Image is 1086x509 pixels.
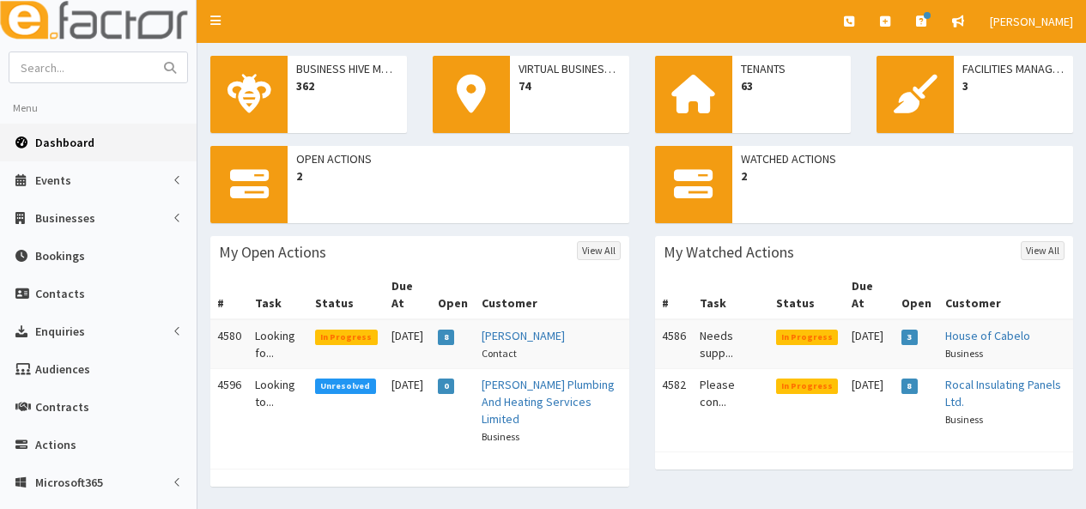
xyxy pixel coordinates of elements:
td: Looking to... [248,369,308,452]
td: 4596 [210,369,248,452]
td: Looking fo... [248,319,308,369]
span: Microsoft365 [35,475,103,490]
span: In Progress [776,379,839,394]
small: Business [945,413,983,426]
span: 8 [901,379,918,394]
span: 3 [962,77,1065,94]
span: 362 [296,77,398,94]
span: Tenants [741,60,843,77]
span: Unresolved [315,379,376,394]
a: [PERSON_NAME] Plumbing And Heating Services Limited [482,377,615,427]
span: Enquiries [35,324,85,339]
th: Due At [385,270,432,319]
td: [DATE] [845,369,895,435]
span: [PERSON_NAME] [990,14,1073,29]
span: 0 [438,379,454,394]
td: [DATE] [385,319,432,369]
span: Watched Actions [741,150,1065,167]
span: In Progress [776,330,839,345]
span: 2 [741,167,1065,185]
span: Actions [35,437,76,452]
input: Search... [9,52,154,82]
td: 4586 [655,319,693,369]
th: Due At [845,270,895,319]
th: # [655,270,693,319]
a: View All [577,241,621,260]
th: Customer [475,270,628,319]
th: Open [895,270,938,319]
h3: My Watched Actions [664,245,794,260]
span: Events [35,173,71,188]
td: Please con... [693,369,769,435]
span: Contacts [35,286,85,301]
h3: My Open Actions [219,245,326,260]
th: Customer [938,270,1073,319]
span: 2 [296,167,621,185]
a: View All [1021,241,1065,260]
small: Business [945,347,983,360]
th: Task [248,270,308,319]
span: Audiences [35,361,90,377]
a: [PERSON_NAME] [482,328,565,343]
td: 4582 [655,369,693,435]
span: Business Hive Members [296,60,398,77]
td: [DATE] [385,369,432,452]
td: Needs supp... [693,319,769,369]
th: Status [308,270,385,319]
span: Bookings [35,248,85,264]
span: 8 [438,330,454,345]
span: 3 [901,330,918,345]
small: Contact [482,347,517,360]
span: Dashboard [35,135,94,150]
td: [DATE] [845,319,895,369]
a: House of Cabelo [945,328,1030,343]
th: Task [693,270,769,319]
span: 74 [519,77,621,94]
span: Businesses [35,210,95,226]
th: Status [769,270,846,319]
span: Contracts [35,399,89,415]
small: Business [482,430,519,443]
a: Rocal Insulating Panels Ltd. [945,377,1061,409]
td: 4580 [210,319,248,369]
span: Virtual Business Addresses [519,60,621,77]
th: Open [431,270,475,319]
th: # [210,270,248,319]
span: In Progress [315,330,378,345]
span: 63 [741,77,843,94]
span: Open Actions [296,150,621,167]
span: Facilities Management [962,60,1065,77]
